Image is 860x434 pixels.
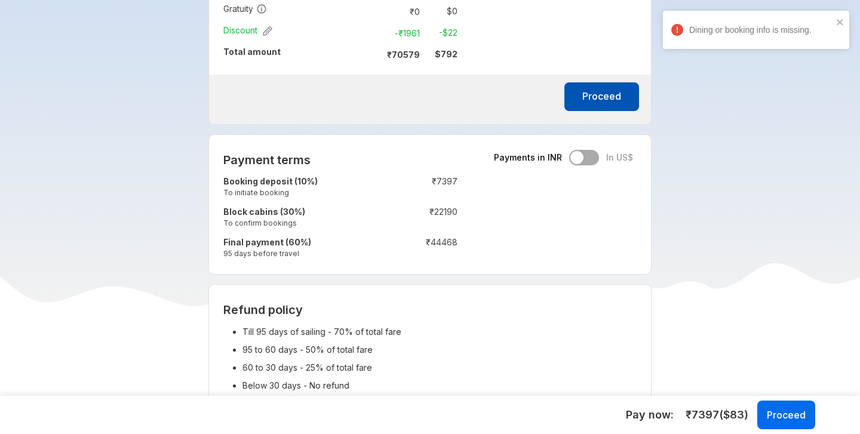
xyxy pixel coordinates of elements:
button: close [836,16,844,27]
small: 95 days before travel [223,248,380,258]
td: ₹ 7397 [386,173,457,204]
td: : [369,22,374,44]
h5: Pay now: [626,408,674,422]
li: 60 to 30 days - 25% of total fare [242,359,637,377]
strong: Total amount [223,47,281,57]
strong: Booking deposit (10%) [223,176,318,186]
span: ₹ 7397 ($ 83 ) [686,407,748,423]
h2: Refund policy [223,303,637,317]
span: Discount [223,24,272,36]
td: -$ 22 [425,24,457,41]
strong: Final payment (60%) [223,237,311,247]
small: To confirm bookings [223,218,380,228]
td: ₹ 0 [374,3,425,20]
strong: $ 792 [435,49,457,59]
td: : [380,204,386,234]
td: ₹ 22190 [386,204,457,234]
li: Below 30 days - No refund [242,377,637,395]
td: -₹ 1961 [374,24,425,41]
li: Till 95 days of sailing - 70% of total fare [242,323,637,341]
button: Proceed [564,82,639,111]
td: : [380,173,386,204]
li: 95 to 60 days - 50% of total fare [242,341,637,359]
span: In US$ [606,152,633,164]
strong: Block cabins (30%) [223,207,305,217]
td: : [369,1,374,22]
h2: Payment terms [223,153,457,167]
small: To initiate booking [223,187,380,198]
span: Gratuity [223,3,267,15]
button: Proceed [757,401,815,429]
strong: ₹ 70579 [387,50,420,60]
div: Dining or booking info is missing. [689,24,833,36]
td: $ 0 [425,3,457,20]
td: : [369,44,374,65]
span: Payments in INR [494,152,562,164]
td: ₹ 44468 [386,234,457,264]
td: : [380,234,386,264]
